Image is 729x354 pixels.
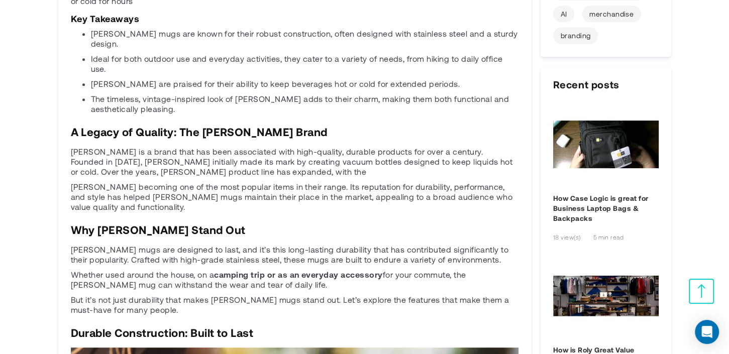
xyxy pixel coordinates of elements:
h2: A Legacy of Quality: The [PERSON_NAME] Brand [71,127,518,137]
span: 5 min read [593,233,623,241]
p: Whether used around the house, on a for your commute, the [PERSON_NAME] mug can withstand the wea... [71,270,518,290]
strong: camping trip or as an everyday accessory [214,270,382,279]
li: Ideal for both outdoor use and everyday activities, they cater to a variety of needs, from hiking... [91,54,518,74]
span: 18 view(s) [553,233,581,241]
img: How Case Logic is great for Business Laptop Bags & Backpacks list img [553,102,659,186]
p: [PERSON_NAME] mugs are designed to last, and it’s this long-lasting durability that has contribut... [71,245,518,265]
div: Open Intercom Messenger [695,320,719,344]
p: [PERSON_NAME] is a brand that has been associated with high-quality, durable products for over a ... [71,147,518,177]
li: [PERSON_NAME] mugs are known for their robust construction, often designed with stainless steel a... [91,29,518,49]
a: How is Roly Great Value Branded Clothing? Honest Answer [553,254,659,340]
a: AI [553,6,575,23]
li: The timeless, vintage-inspired look of [PERSON_NAME] adds to their charm, making them both functi... [91,94,518,114]
p: [PERSON_NAME] becoming one of the most popular items in their range. Its reputation for durabilit... [71,182,518,212]
p: But it’s not just durability that makes [PERSON_NAME] mugs stand out. Let’s explore the features ... [71,295,518,315]
a: How Case Logic is great for Business Laptop Bags & Backpacks [553,102,659,188]
a: merchandise [582,6,641,23]
a: branding [553,27,598,44]
img: How is Roly Great Value Branded Clothing list img [553,254,659,338]
h2: Why [PERSON_NAME] Stand Out [71,224,518,234]
h3: Recent posts [541,67,671,102]
a: How Case Logic is great for Business Laptop Bags & Backpacks [553,193,659,223]
li: [PERSON_NAME] are praised for their ability to keep beverages hot or cold for extended periods. [91,79,518,89]
h2: Durable Construction: Built to Last [71,327,518,337]
h3: Key Takeaways [71,14,518,24]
